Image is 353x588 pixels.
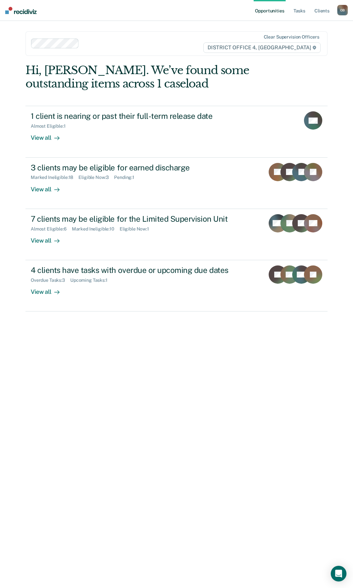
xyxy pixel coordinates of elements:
[331,566,346,581] div: Open Intercom Messenger
[31,265,260,275] div: 4 clients have tasks with overdue or upcoming due dates
[25,209,328,260] a: 7 clients may be eligible for the Limited Supervision UnitAlmost Eligible:6Marked Ineligible:10El...
[31,226,72,232] div: Almost Eligible : 6
[25,64,267,90] div: Hi, [PERSON_NAME]. We’ve found some outstanding items across 1 caseload
[25,158,328,209] a: 3 clients may be eligible for earned dischargeMarked Ineligible:18Eligible Now:3Pending:1View all
[78,175,114,180] div: Eligible Now : 3
[25,106,328,157] a: 1 client is nearing or past their full-term release dateAlmost Eligible:1View all
[31,175,78,180] div: Marked Ineligible : 18
[25,260,328,311] a: 4 clients have tasks with overdue or upcoming due datesOverdue Tasks:3Upcoming Tasks:1View all
[337,5,348,15] div: O B
[31,123,71,129] div: Almost Eligible : 1
[337,5,348,15] button: OB
[114,175,140,180] div: Pending : 1
[31,231,67,244] div: View all
[203,42,321,53] span: DISTRICT OFFICE 4, [GEOGRAPHIC_DATA]
[31,180,67,193] div: View all
[31,283,67,296] div: View all
[31,214,260,224] div: 7 clients may be eligible for the Limited Supervision Unit
[31,278,70,283] div: Overdue Tasks : 3
[31,163,260,172] div: 3 clients may be eligible for earned discharge
[5,7,37,14] img: Recidiviz
[72,226,120,232] div: Marked Ineligible : 10
[31,111,260,121] div: 1 client is nearing or past their full-term release date
[70,278,113,283] div: Upcoming Tasks : 1
[120,226,154,232] div: Eligible Now : 1
[264,34,319,40] div: Clear supervision officers
[31,129,67,142] div: View all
